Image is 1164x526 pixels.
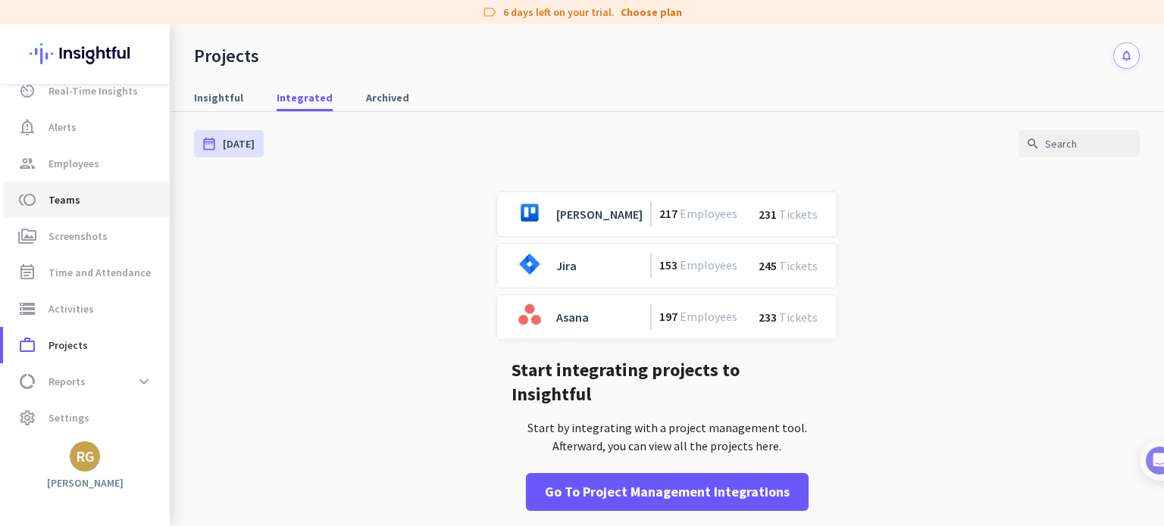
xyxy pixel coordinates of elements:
button: Tasks [227,420,303,481]
button: Messages [76,420,152,481]
div: RG [76,449,95,464]
i: perm_media [18,227,36,245]
button: expand_more [130,368,158,395]
div: It's time to add your employees! This is crucial since Insightful will start collecting their act... [58,288,264,352]
i: storage [18,300,36,318]
img: Trello icon [512,195,548,231]
h1: Tasks [129,7,177,33]
span: Messages [88,458,140,468]
span: Employees [677,206,740,221]
span: 217 [659,206,677,221]
div: 1Add employees [28,258,275,282]
a: groupEmployees [3,145,170,182]
div: Go to Project Management Integrations [545,482,790,502]
span: Teams [48,191,80,209]
span: Help [177,458,202,468]
div: You're just a few steps away from completing the essential app setup [21,113,282,149]
span: Employees [677,257,740,272]
p: Start by integrating with a project management tool. Afterward, you can view all the projects here. [512,419,822,455]
p: 4 steps [15,199,54,215]
a: settingsSettings [3,400,170,436]
i: settings [18,409,36,427]
i: date_range [202,136,217,151]
span: Employees [677,309,740,324]
i: toll [18,191,36,209]
img: Asana icon [512,297,548,334]
span: Tasks [249,458,281,468]
span: 245 [759,258,777,273]
a: data_usageReportsexpand_more [3,363,170,400]
div: 🎊 Welcome to Insightful! 🎊 [21,58,282,113]
img: Jira icon [512,246,548,282]
span: Real-Time Insights [48,82,138,100]
a: notification_importantAlerts [3,109,170,145]
span: Alerts [48,118,77,136]
span: Asana [556,310,589,325]
button: Add your employees [58,364,205,394]
a: tollTeams [3,182,170,218]
i: av_timer [18,82,36,100]
i: notifications [1120,49,1133,62]
a: event_noteTime and Attendance [3,254,170,291]
span: Employees [48,154,99,173]
span: Reports [48,372,86,391]
a: av_timerReal-Time Insights [3,73,170,109]
div: Close [266,6,293,33]
a: Choose plan [621,5,682,20]
h5: Start integrating projects to Insightful [512,358,822,406]
span: Activities [48,300,94,318]
span: Time and Attendance [48,263,151,282]
i: data_usage [18,372,36,391]
i: work_outline [18,336,36,354]
i: group [18,154,36,173]
div: Add employees [58,263,257,279]
span: Tickets [777,207,820,222]
span: Archived [366,90,409,105]
span: Tickets [777,258,820,273]
p: About 10 minutes [193,199,288,215]
a: storageActivities [3,291,170,327]
span: [PERSON_NAME] [556,207,643,222]
div: [PERSON_NAME] from Insightful [84,163,249,178]
span: 197 [659,309,677,324]
button: Go to Project Management Integrations [526,473,809,511]
i: notification_important [18,118,36,136]
span: Screenshots [48,227,108,245]
i: event_note [18,263,36,282]
img: Profile image for Tamara [54,158,78,182]
span: Tickets [777,310,820,325]
button: Help [152,420,227,481]
input: Search [1018,130,1140,157]
button: notifications [1113,42,1140,69]
span: Home [22,458,53,468]
i: search [1026,137,1040,151]
div: Projects [194,45,259,67]
a: perm_mediaScreenshots [3,218,170,254]
i: label [482,5,497,20]
img: Insightful logo [30,24,140,83]
span: 153 [659,257,677,272]
span: 231 [759,207,777,222]
span: Jira [556,258,577,273]
span: [DATE] [223,136,255,151]
a: work_outlineProjects [3,327,170,363]
span: Settings [48,409,89,427]
span: Insightful [194,90,243,105]
span: Integrated [277,90,333,105]
span: Projects [48,336,88,354]
span: 233 [759,310,777,325]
